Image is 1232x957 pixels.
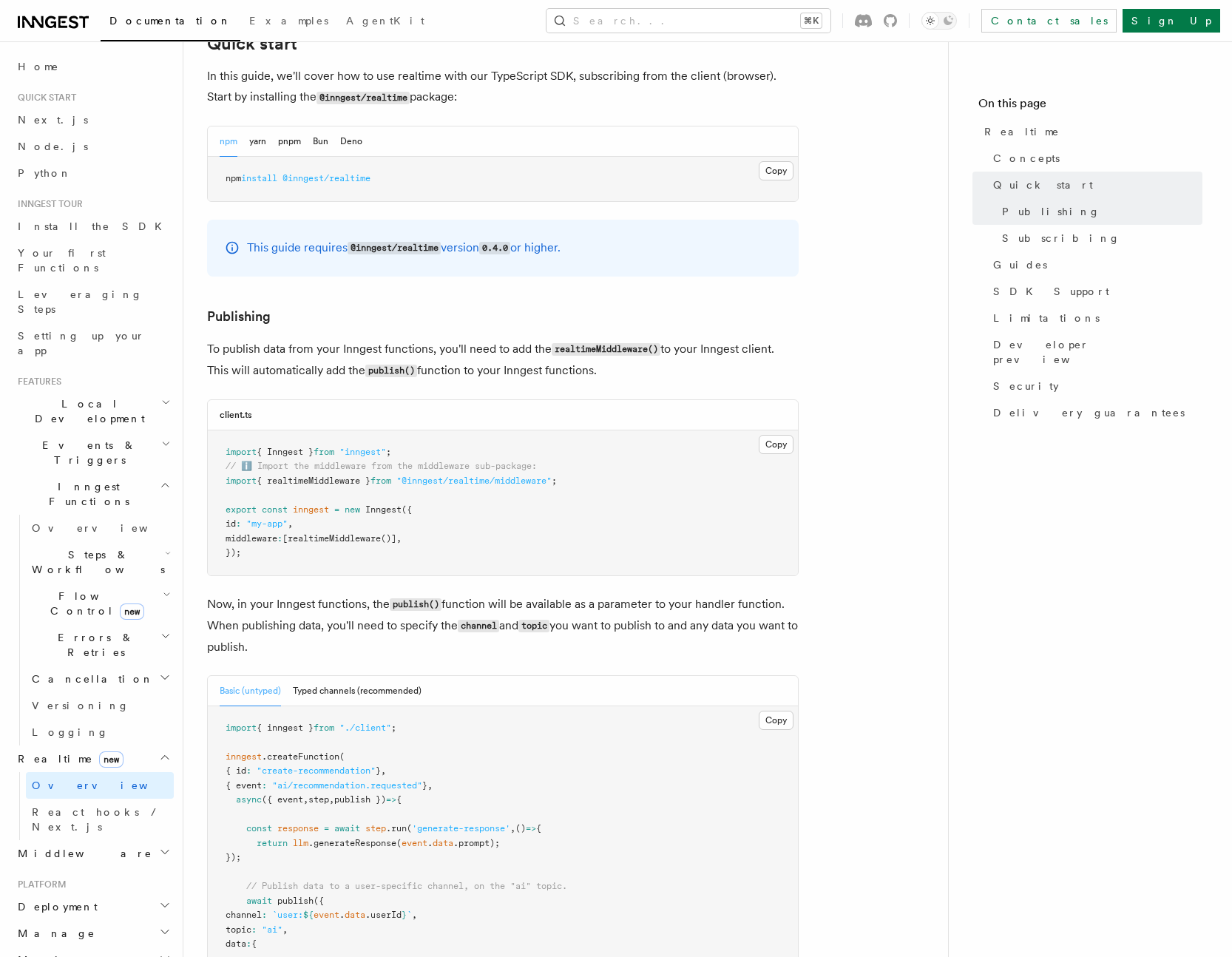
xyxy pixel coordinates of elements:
span: Examples [249,15,328,27]
span: topic [226,924,251,935]
span: "create-recommendation" [257,765,376,776]
span: ; [552,476,557,486]
div: Inngest Functions [12,515,174,745]
span: } [422,780,427,791]
span: id [226,518,236,529]
span: "ai/recommendation.requested" [272,780,422,791]
a: Subscribing [996,225,1202,251]
code: publish() [390,598,441,611]
span: React hooks / Next.js [32,806,163,833]
span: 'generate-response' [412,823,510,833]
span: .generateResponse [308,838,396,848]
span: Realtime [984,124,1060,139]
span: , [427,780,433,791]
span: Node.js [18,141,88,152]
button: Local Development [12,390,174,432]
span: Inngest [365,504,402,515]
span: from [370,476,391,486]
a: Limitations [987,305,1202,331]
span: publish }) [334,794,386,805]
span: .run [386,823,407,833]
button: Toggle dark mode [921,12,957,30]
kbd: ⌘K [801,13,822,28]
span: realtimeMiddleware [288,533,381,544]
a: AgentKit [337,4,433,40]
span: ( [407,823,412,833]
span: Python [18,167,72,179]
a: Leveraging Steps [12,281,174,322]
span: : [262,910,267,920]
span: . [339,910,345,920]
p: To publish data from your Inngest functions, you'll need to add the to your Inngest client. This ... [207,339,799,382]
span: { inngest } [257,723,314,733]
a: Documentation [101,4,240,41]
span: ( [339,751,345,762]
p: Now, in your Inngest functions, the function will be available as a parameter to your handler fun... [207,594,799,657]
span: { event [226,780,262,791]
span: Concepts [993,151,1060,166]
span: const [262,504,288,515]
h4: On this page [978,95,1202,118]
span: . [427,838,433,848]
span: { [251,939,257,949]
a: SDK Support [987,278,1202,305]
span: { [396,794,402,805]
span: Versioning [32,700,129,711]
span: AgentKit [346,15,424,27]
code: realtimeMiddleware() [552,343,660,356]
span: data [433,838,453,848]
a: Sign Up [1123,9,1220,33]
a: Concepts [987,145,1202,172]
span: await [334,823,360,833]
span: "./client" [339,723,391,733]
span: = [324,823,329,833]
code: @inngest/realtime [317,92,410,104]
span: => [386,794,396,805]
button: Basic (untyped) [220,676,281,706]
a: Home [12,53,174,80]
button: Manage [12,920,174,947]
code: 0.4.0 [479,242,510,254]
a: Examples [240,4,337,40]
span: Security [993,379,1059,393]
span: => [526,823,536,833]
code: @inngest/realtime [348,242,441,254]
span: Platform [12,879,67,890]
button: Inngest Functions [12,473,174,515]
button: Copy [759,711,793,730]
button: Flow Controlnew [26,583,174,624]
span: { Inngest } [257,447,314,457]
span: Deployment [12,899,98,914]
span: ; [391,723,396,733]
span: data [226,939,246,949]
a: Quick start [207,33,297,54]
span: , [282,924,288,935]
span: = [334,504,339,515]
span: // Publish data to a user-specific channel, on the "ai" topic. [246,881,567,891]
span: channel [226,910,262,920]
span: Limitations [993,311,1100,325]
span: data [345,910,365,920]
span: new [345,504,360,515]
span: } [376,765,381,776]
a: Publishing [996,198,1202,225]
h3: client.ts [220,409,252,421]
span: }); [226,852,241,862]
a: Logging [26,719,174,745]
span: Developer preview [993,337,1202,367]
code: topic [518,620,549,632]
a: Node.js [12,133,174,160]
span: Local Development [12,396,161,426]
span: ({ [402,504,412,515]
span: Guides [993,257,1047,272]
span: ${ [303,910,314,920]
span: Leveraging Steps [18,288,143,315]
span: : [246,765,251,776]
button: Cancellation [26,666,174,692]
a: Overview [26,772,174,799]
span: Errors & Retries [26,630,160,660]
span: Cancellation [26,672,154,686]
span: ({ event [262,794,303,805]
span: Install the SDK [18,220,171,232]
span: Events & Triggers [12,438,161,467]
